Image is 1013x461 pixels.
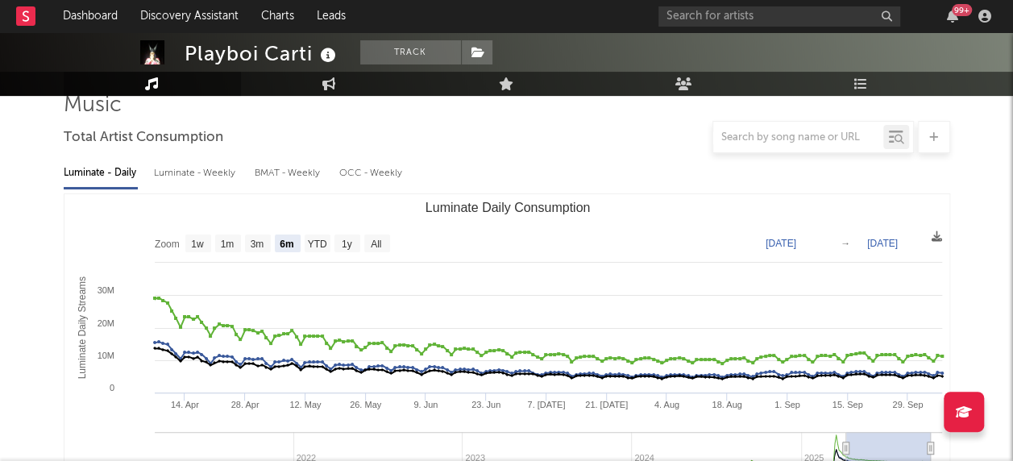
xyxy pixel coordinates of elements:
text: 3m [250,239,264,250]
text: 15. Sep [832,400,862,409]
div: BMAT - Weekly [255,160,323,187]
text: 1y [341,239,351,250]
div: Luminate - Weekly [154,160,239,187]
button: Track [360,40,461,64]
text: Zoom [155,239,180,250]
text: 14. Apr [170,400,198,409]
text: 1m [220,239,234,250]
text: 23. Jun [471,400,500,409]
text: 30M [97,285,114,295]
button: 99+ [947,10,958,23]
text: 7. [DATE] [527,400,565,409]
input: Search by song name or URL [713,131,883,144]
text: 10M [97,351,114,360]
div: OCC - Weekly [339,160,404,187]
input: Search for artists [658,6,900,27]
text: Luminate Daily Consumption [425,201,590,214]
text: Luminate Daily Streams [76,276,87,379]
div: Luminate - Daily [64,160,138,187]
text: 20M [97,318,114,328]
text: 9. Jun [413,400,438,409]
text: 1w [191,239,204,250]
text: 28. Apr [230,400,259,409]
text: 26. May [350,400,382,409]
div: 99 + [952,4,972,16]
text: 1. Sep [774,400,799,409]
text: 12. May [289,400,322,409]
text: 29. Sep [892,400,923,409]
text: [DATE] [766,238,796,249]
text: 18. Aug [712,400,741,409]
text: [DATE] [867,238,898,249]
text: 0 [109,383,114,392]
div: Playboi Carti [185,40,340,67]
text: 4. Aug [654,400,679,409]
text: → [841,238,850,249]
span: Music [64,96,122,115]
text: YTD [307,239,326,250]
text: 21. [DATE] [585,400,628,409]
text: All [371,239,381,250]
text: 6m [280,239,293,250]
